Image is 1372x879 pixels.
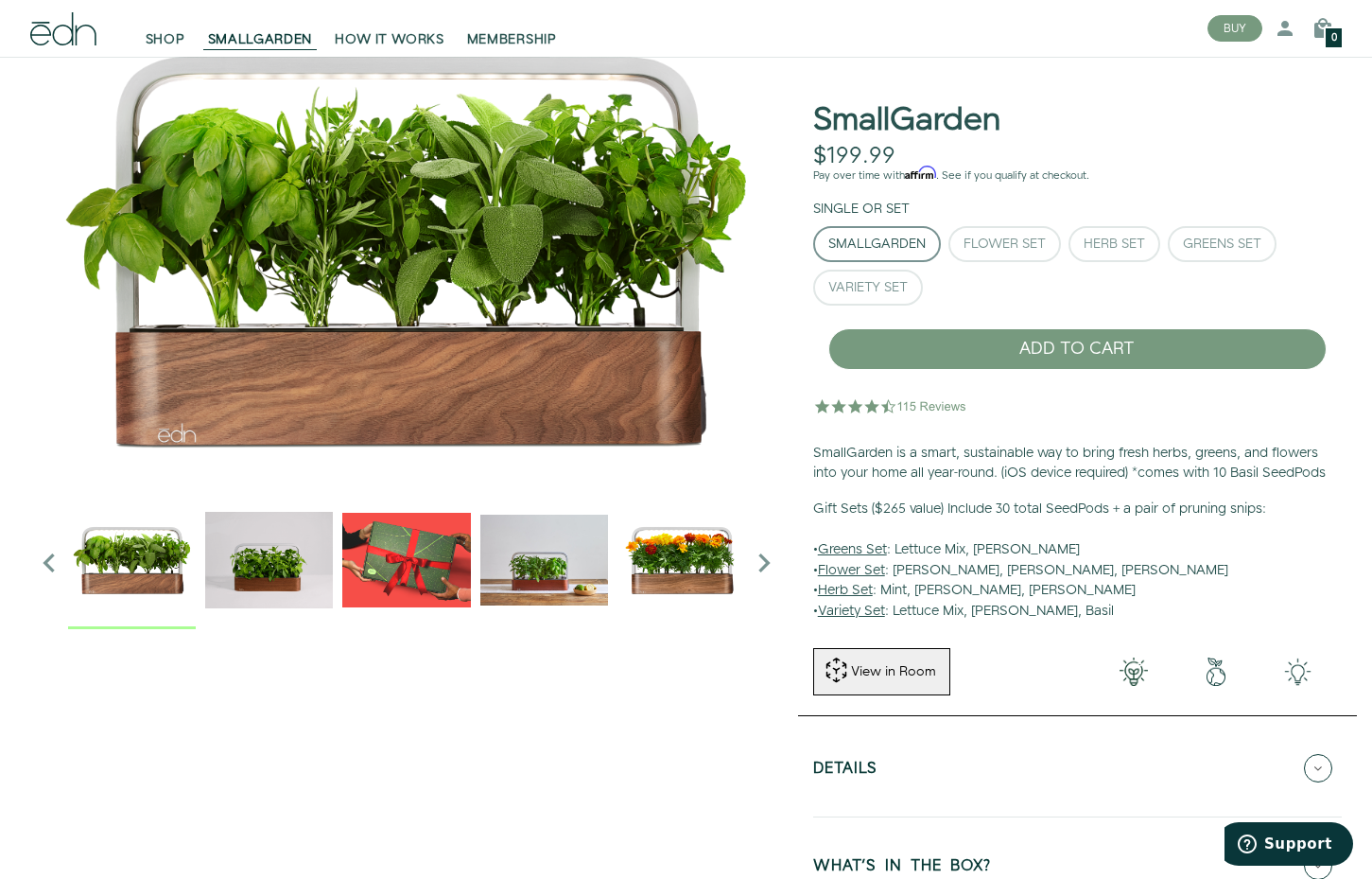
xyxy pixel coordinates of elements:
p: SmallGarden is a smart, sustainable way to bring fresh herbs, greens, and flowers into your home ... [813,444,1342,484]
img: edn-trim-basil.2021-09-07_14_55_24_1024x.gif [205,496,333,624]
div: $199.99 [813,143,895,170]
img: 001-light-bulb.png [1092,658,1174,686]
button: Greens Set [1168,226,1276,262]
button: Herb Set [1068,226,1160,262]
span: HOW IT WORKS [335,30,443,49]
span: 0 [1331,33,1337,44]
a: SMALLGARDEN [197,8,324,49]
button: View in Room [813,648,950,695]
span: SHOP [146,30,185,49]
div: 1 / 6 [68,496,196,628]
label: Single or Set [813,200,910,219]
button: Flower Set [948,226,1061,262]
img: 4.5 star rating [813,387,969,425]
div: 2 / 6 [205,496,333,628]
button: ADD TO CART [828,328,1327,370]
div: SmallGarden [828,237,926,251]
div: 1 / 6 [30,13,783,486]
h5: Details [813,761,877,782]
u: Herb Set [818,581,873,600]
div: 4 / 6 [480,496,608,628]
div: Greens Set [1183,237,1261,251]
u: Flower Set [818,561,885,580]
p: Pay over time with . See if you qualify at checkout. [813,167,1342,185]
button: SmallGarden [813,226,941,262]
iframe: Opens a widget where you can find more information [1224,822,1353,870]
img: edn-smallgarden-mixed-herbs-table-product-2000px_1024x.jpg [480,496,608,624]
u: Greens Set [818,540,887,559]
u: Variety Set [818,602,885,621]
img: edn-smallgarden-marigold-hero-SLV-2000px_1024x.png [617,496,745,624]
div: 5 / 6 [617,496,745,628]
a: HOW IT WORKS [323,8,455,49]
p: • : Lettuce Mix, [PERSON_NAME] • : [PERSON_NAME], [PERSON_NAME], [PERSON_NAME] • : Mint, [PERSON_... [813,500,1342,623]
div: Variety Set [828,281,908,294]
div: Herb Set [1084,237,1145,251]
button: BUY [1207,15,1262,42]
button: Details [813,735,1342,801]
a: SHOP [134,8,197,49]
img: edn-smallgarden-tech.png [1257,658,1339,686]
img: EMAILS_-_Holiday_21_PT1_28_9986b34a-7908-4121-b1c1-9595d1e43abe_1024x.png [342,496,470,624]
h1: SmallGarden [813,103,1000,138]
i: Previous slide [30,544,68,582]
button: Variety Set [813,270,923,306]
span: MEMBERSHIP [467,30,557,49]
img: Official-EDN-SMALLGARDEN-HERB-HERO-SLV-2000px_1024x.png [68,496,196,624]
span: Affirm [905,167,936,180]
div: 3 / 6 [342,496,470,628]
div: View in Room [849,662,938,681]
a: MEMBERSHIP [456,8,568,49]
i: Next slide [745,544,783,582]
img: Official-EDN-SMALLGARDEN-HERB-HERO-SLV-2000px_4096x.png [30,13,783,486]
div: Flower Set [964,237,1046,251]
img: green-earth.png [1174,658,1257,686]
span: SMALLGARDEN [208,30,313,49]
b: Gift Sets ($265 value) Include 30 total SeedPods + a pair of pruning snips: [813,500,1266,519]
